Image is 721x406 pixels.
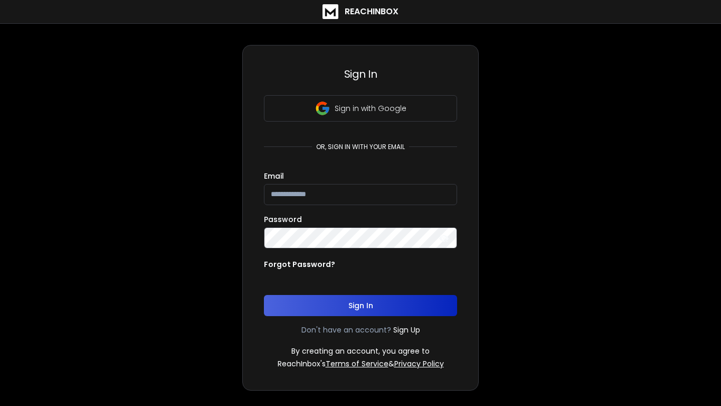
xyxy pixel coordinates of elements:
button: Sign in with Google [264,95,457,122]
p: ReachInbox's & [278,358,444,369]
p: Don't have an account? [301,325,391,335]
a: Privacy Policy [394,358,444,369]
a: Terms of Service [326,358,388,369]
p: By creating an account, you agree to [291,346,430,356]
p: Sign in with Google [335,103,406,114]
p: or, sign in with your email [312,143,409,151]
img: logo [322,4,338,19]
h3: Sign In [264,67,457,81]
label: Password [264,216,302,223]
a: Sign Up [393,325,420,335]
label: Email [264,172,284,180]
button: Sign In [264,295,457,316]
h1: ReachInbox [345,5,399,18]
a: ReachInbox [322,4,399,19]
p: Forgot Password? [264,259,335,270]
